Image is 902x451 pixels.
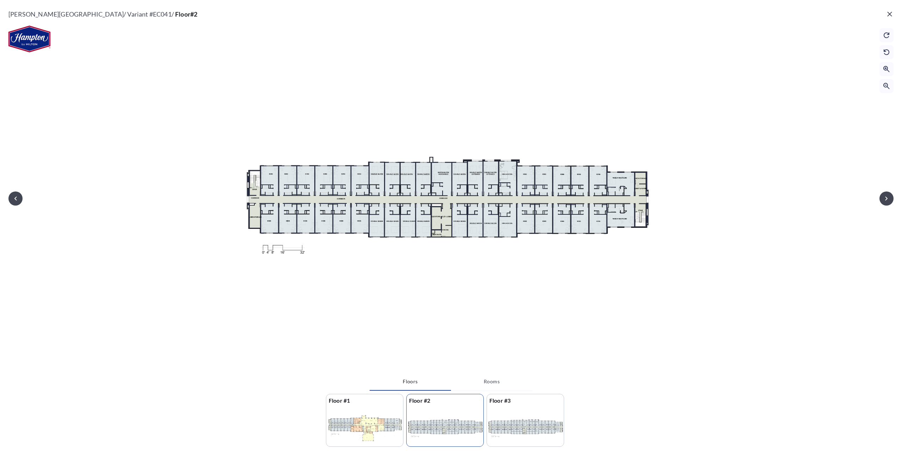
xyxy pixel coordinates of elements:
button: Floors [370,373,451,391]
p: Floor #3 [487,394,564,407]
p: Floor #1 [326,394,403,407]
p: [PERSON_NAME][GEOGRAPHIC_DATA] / Variant # EC041 / [8,8,197,21]
p: Floor #2 [407,394,483,407]
button: Rooms [451,373,532,390]
img: floorplanBranLogoPlug [8,25,50,53]
span: Floor#2 [175,10,197,18]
